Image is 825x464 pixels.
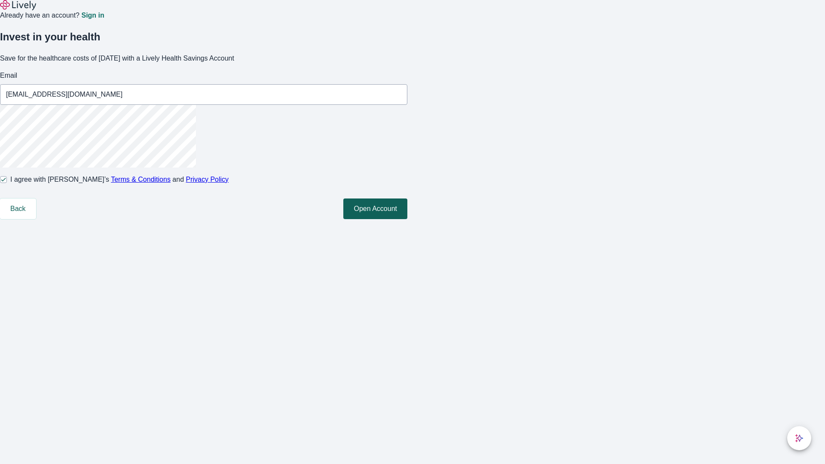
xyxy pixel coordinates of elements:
button: chat [787,426,811,450]
span: I agree with [PERSON_NAME]’s and [10,174,229,185]
a: Sign in [81,12,104,19]
a: Terms & Conditions [111,176,171,183]
button: Open Account [343,198,407,219]
a: Privacy Policy [186,176,229,183]
svg: Lively AI Assistant [795,434,804,443]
